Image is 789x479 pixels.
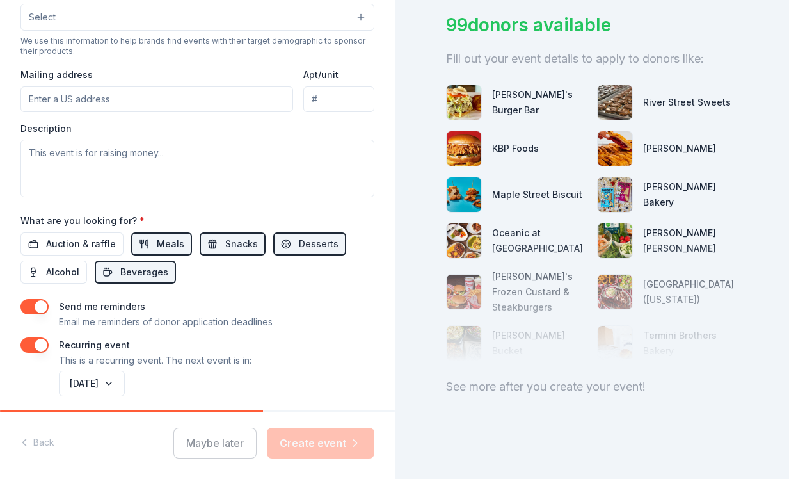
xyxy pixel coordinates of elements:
[20,122,72,135] label: Description
[20,261,87,284] button: Alcohol
[95,261,176,284] button: Beverages
[225,236,258,252] span: Snacks
[120,264,168,280] span: Beverages
[299,236,339,252] span: Desserts
[492,187,582,202] div: Maple Street Biscuit
[59,371,125,396] button: [DATE]
[447,177,481,212] img: photo for Maple Street Biscuit
[29,10,56,25] span: Select
[643,225,738,256] div: [PERSON_NAME] [PERSON_NAME]
[59,353,251,368] p: This is a recurring event. The next event is in:
[598,85,632,120] img: photo for River Street Sweets
[492,87,587,118] div: [PERSON_NAME]'s Burger Bar
[492,225,587,256] div: Oceanic at [GEOGRAPHIC_DATA]
[303,69,339,81] label: Apt/unit
[157,236,184,252] span: Meals
[20,4,374,31] button: Select
[273,232,346,256] button: Desserts
[447,223,481,258] img: photo for Oceanic at Pompano Beach
[200,232,266,256] button: Snacks
[20,232,124,256] button: Auction & raffle
[59,339,130,350] label: Recurring event
[59,314,273,330] p: Email me reminders of donor application deadlines
[598,223,632,258] img: photo for Harris Teeter
[20,215,145,227] label: What are you looking for?
[59,301,145,312] label: Send me reminders
[446,377,738,397] div: See more after you create your event!
[20,69,93,81] label: Mailing address
[643,179,738,210] div: [PERSON_NAME] Bakery
[303,86,374,112] input: #
[598,131,632,166] img: photo for Vicky Bakery
[446,12,738,38] div: 99 donors available
[447,131,481,166] img: photo for KBP Foods
[447,85,481,120] img: photo for Beth's Burger Bar
[46,264,79,280] span: Alcohol
[446,49,738,69] div: Fill out your event details to apply to donors like:
[643,141,716,156] div: [PERSON_NAME]
[131,232,192,256] button: Meals
[20,36,374,56] div: We use this information to help brands find events with their target demographic to sponsor their...
[20,86,293,112] input: Enter a US address
[46,236,116,252] span: Auction & raffle
[492,141,539,156] div: KBP Foods
[643,95,731,110] div: River Street Sweets
[598,177,632,212] img: photo for Bobo's Bakery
